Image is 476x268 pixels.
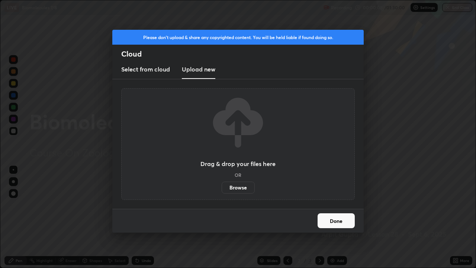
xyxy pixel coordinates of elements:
h3: Upload new [182,65,215,74]
div: Please don't upload & share any copyrighted content. You will be held liable if found doing so. [112,30,364,45]
h5: OR [235,173,241,177]
h3: Select from cloud [121,65,170,74]
h2: Cloud [121,49,364,59]
h3: Drag & drop your files here [200,161,276,167]
button: Done [318,213,355,228]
